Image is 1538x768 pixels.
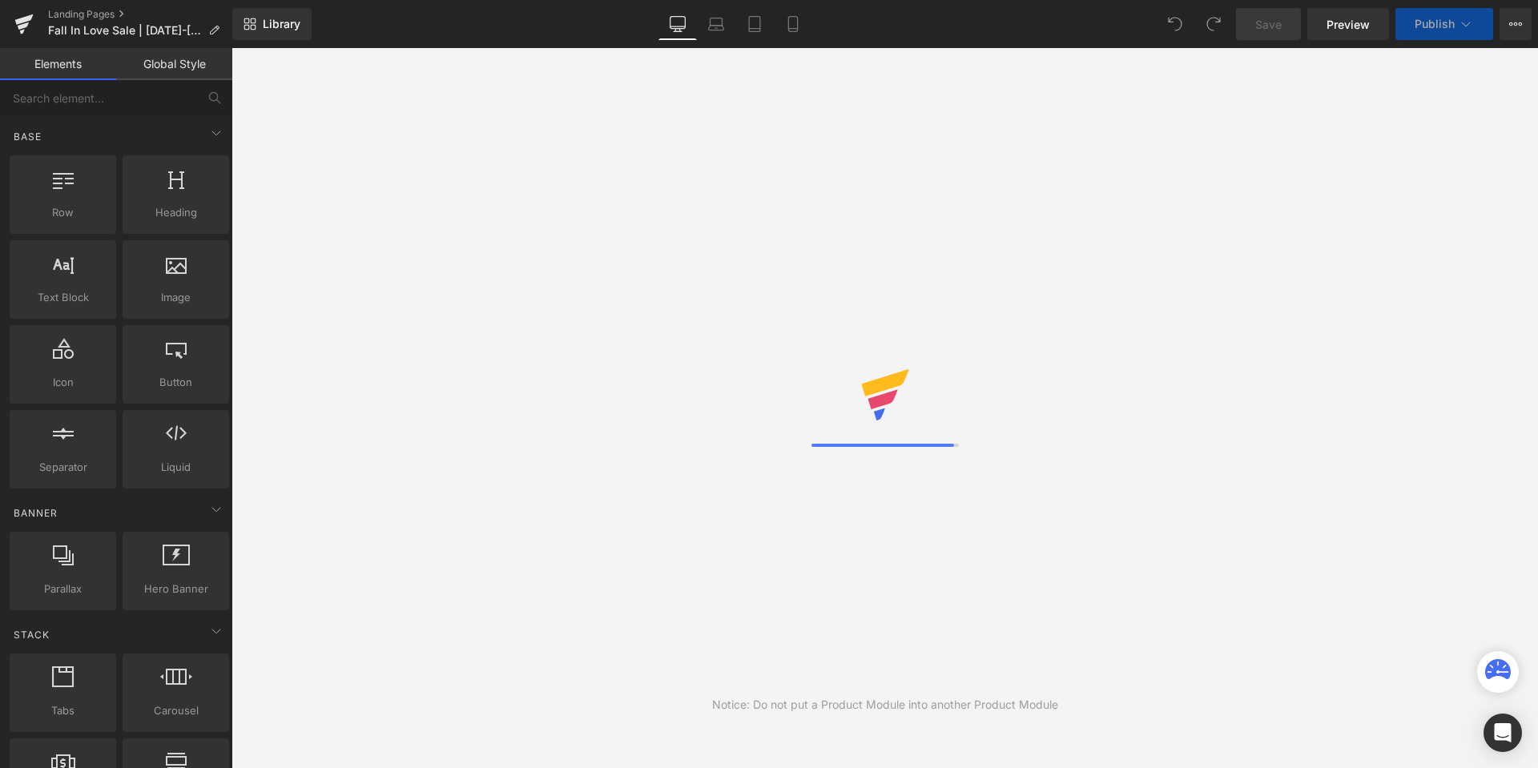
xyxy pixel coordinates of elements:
span: Banner [12,505,59,521]
a: Global Style [116,48,232,80]
a: Landing Pages [48,8,232,21]
span: Preview [1327,16,1370,33]
span: Fall In Love Sale | [DATE]-[DATE] [48,24,202,37]
span: Parallax [14,581,111,597]
a: Preview [1307,8,1389,40]
div: Notice: Do not put a Product Module into another Product Module [712,696,1058,714]
span: Liquid [127,459,224,476]
button: More [1500,8,1532,40]
span: Hero Banner [127,581,224,597]
a: Mobile [774,8,812,40]
span: Heading [127,204,224,221]
a: Desktop [658,8,697,40]
span: Library [263,17,300,31]
a: New Library [232,8,312,40]
button: Publish [1395,8,1493,40]
span: Base [12,129,43,144]
div: Open Intercom Messenger [1484,714,1522,752]
span: Icon [14,374,111,391]
span: Save [1255,16,1282,33]
a: Tablet [735,8,774,40]
span: Publish [1415,18,1455,30]
button: Undo [1159,8,1191,40]
button: Redo [1198,8,1230,40]
span: Button [127,374,224,391]
span: Tabs [14,702,111,719]
span: Text Block [14,289,111,306]
span: Carousel [127,702,224,719]
a: Laptop [697,8,735,40]
span: Row [14,204,111,221]
span: Separator [14,459,111,476]
span: Stack [12,627,51,642]
span: Image [127,289,224,306]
